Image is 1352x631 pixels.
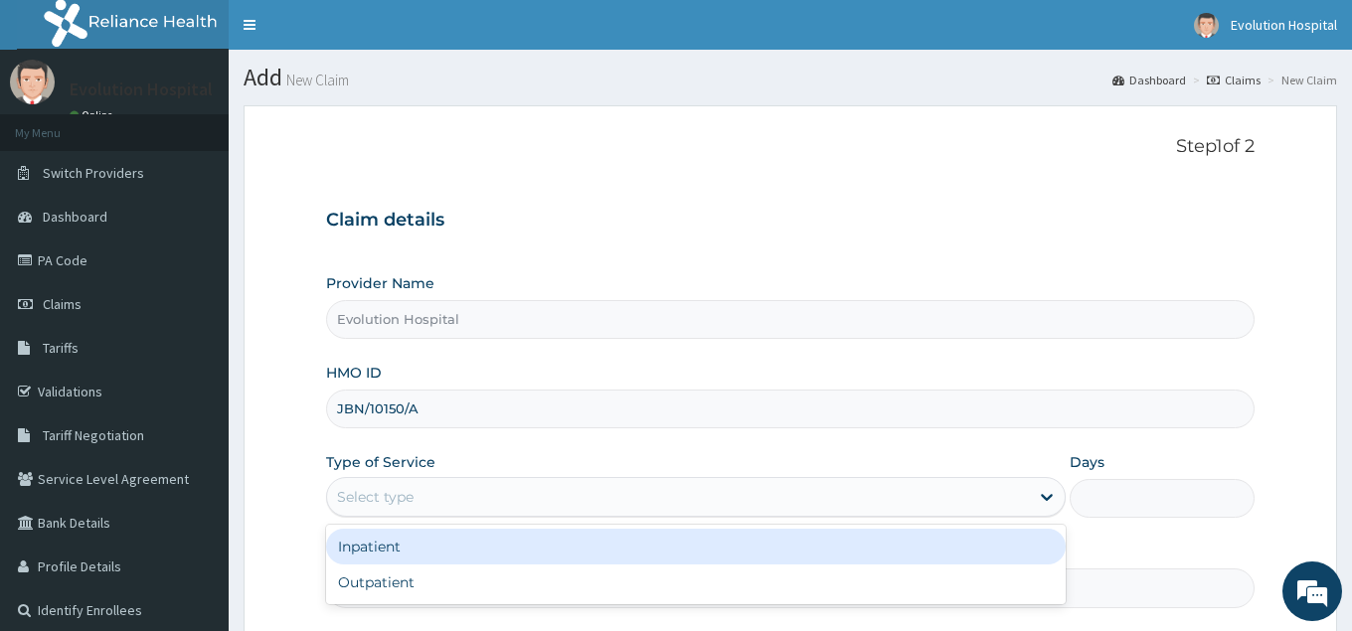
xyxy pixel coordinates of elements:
textarea: Type your message and hit 'Enter' [10,420,379,490]
p: Evolution Hospital [70,80,213,98]
div: Outpatient [326,564,1065,600]
a: Claims [1207,72,1261,88]
label: Type of Service [326,452,435,472]
img: d_794563401_company_1708531726252_794563401 [37,99,81,149]
span: Claims [43,295,82,313]
label: Provider Name [326,273,434,293]
img: User Image [1194,13,1219,38]
small: New Claim [282,73,349,87]
a: Dashboard [1112,72,1186,88]
span: Tariff Negotiation [43,426,144,444]
div: Chat with us now [103,111,334,137]
span: Evolution Hospital [1231,16,1337,34]
h1: Add [244,65,1337,90]
label: Days [1070,452,1104,472]
h3: Claim details [326,210,1254,232]
span: Dashboard [43,208,107,226]
span: Switch Providers [43,164,144,182]
span: We're online! [115,189,274,390]
div: Inpatient [326,529,1065,564]
p: Step 1 of 2 [326,136,1254,158]
img: User Image [10,60,55,104]
label: HMO ID [326,363,382,383]
div: Select type [337,487,414,507]
div: Minimize live chat window [326,10,374,58]
li: New Claim [1263,72,1337,88]
input: Enter HMO ID [326,390,1254,428]
span: Tariffs [43,339,79,357]
a: Online [70,108,117,122]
